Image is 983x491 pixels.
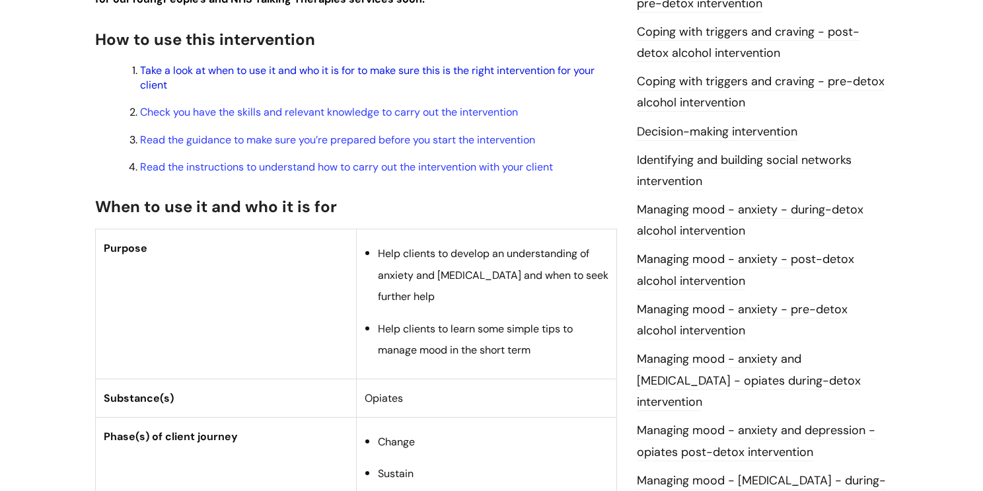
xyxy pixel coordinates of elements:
a: Read the guidance to make sure you’re prepared before you start the intervention [140,133,535,147]
a: Coping with triggers and craving - post-detox alcohol intervention [637,24,859,62]
a: Identifying and building social networks intervention [637,152,852,190]
span: Opiates [365,391,403,405]
span: When to use it and who it is for [95,196,337,217]
span: Phase(s) of client journey [104,430,238,443]
a: Take a look at when to use it and who it is for to make sure this is the right intervention for y... [140,63,595,92]
span: Substance(s) [104,391,174,405]
span: Purpose [104,241,147,255]
span: How to use this intervention [95,29,315,50]
a: Managing mood - anxiety and [MEDICAL_DATA] - opiates during-detox intervention [637,351,861,411]
a: Read the instructions to understand how to carry out the intervention with your client [140,160,553,174]
span: Help clients to learn some simple tips to manage mood in the short term [378,322,573,357]
a: Managing mood - anxiety - pre-detox alcohol intervention [637,301,848,340]
a: Check you have the skills and relevant knowledge to carry out the intervention [140,105,518,119]
span: Help clients to develop an understanding of anxiety and [MEDICAL_DATA] and when to seek further help [378,246,608,303]
a: Coping with triggers and craving - pre-detox alcohol intervention [637,73,885,112]
span: Change [378,435,415,449]
a: Managing mood - anxiety and depression - opiates post-detox intervention [637,422,875,461]
a: Managing mood - anxiety - post-detox alcohol intervention [637,251,854,289]
a: Managing mood - anxiety - during-detox alcohol intervention [637,202,863,240]
a: Decision-making intervention [637,124,797,141]
span: Sustain [378,467,414,480]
